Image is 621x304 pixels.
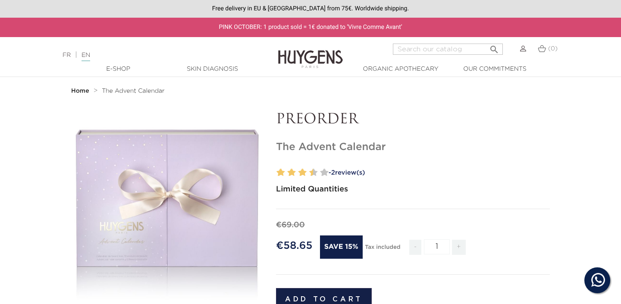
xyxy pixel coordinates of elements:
[169,65,255,74] a: Skin Diagnosis
[393,44,503,55] input: Search
[548,46,558,52] span: (0)
[276,185,348,193] strong: Limited Quantities
[71,88,91,94] a: Home
[63,52,71,58] a: FR
[365,238,400,261] div: Tax included
[278,36,343,69] img: Huygens
[75,65,161,74] a: E-Shop
[276,112,550,128] p: PREORDER
[322,166,329,179] label: 10
[276,221,305,229] span: €69.00
[489,42,499,52] i: 
[452,240,466,255] span: +
[424,239,450,254] input: Quantity
[326,166,550,179] a: -2review(s)
[71,88,89,94] strong: Home
[58,50,252,60] div: |
[285,166,289,179] label: 3
[276,241,312,251] span: €58.65
[307,166,310,179] label: 7
[452,65,538,74] a: Our commitments
[331,169,335,176] span: 2
[102,88,164,94] a: The Advent Calendar
[279,166,285,179] label: 2
[311,166,317,179] label: 8
[409,240,421,255] span: -
[276,141,550,154] h1: The Advent Calendar
[297,166,300,179] label: 5
[320,235,363,259] span: Save 15%
[82,52,90,61] a: EN
[486,41,502,53] button: 
[289,166,296,179] label: 4
[318,166,321,179] label: 9
[102,88,164,94] span: The Advent Calendar
[275,166,278,179] label: 1
[358,65,444,74] a: Organic Apothecary
[300,166,307,179] label: 6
